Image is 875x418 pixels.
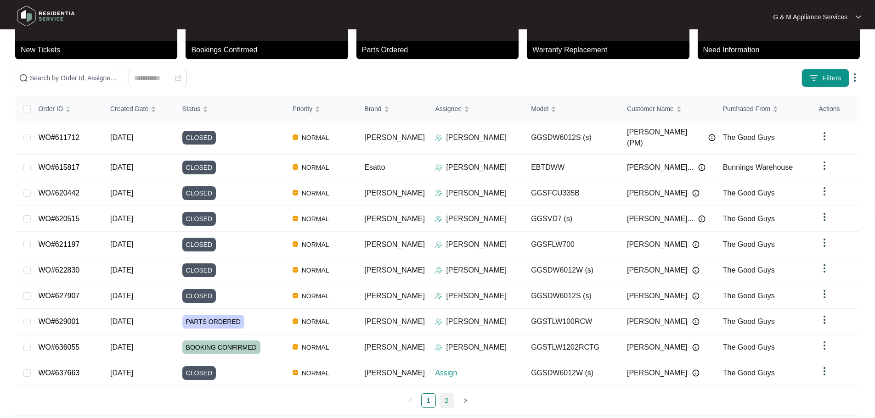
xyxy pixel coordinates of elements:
td: EBTDWW [524,155,620,180]
td: GGSDW6012W (s) [524,360,620,386]
li: Previous Page [403,393,418,408]
span: Created Date [110,104,148,114]
p: [PERSON_NAME] [446,162,507,173]
img: Assigner Icon [435,164,442,171]
span: [DATE] [110,266,133,274]
span: [DATE] [110,292,133,300]
p: Need Information [703,45,860,56]
span: [PERSON_NAME] [364,369,425,377]
span: [PERSON_NAME] [627,342,688,353]
span: CLOSED [182,366,216,380]
p: G & M Appliance Services [773,12,847,22]
th: Actions [812,97,859,121]
span: NORMAL [298,368,333,379]
img: search-icon [19,73,28,83]
img: Info icon [692,318,700,325]
span: NORMAL [298,316,333,327]
span: NORMAL [298,290,333,301]
a: WO#620442 [38,189,79,197]
input: Search by Order Id, Assignee Name, Customer Name, Brand and Model [30,73,117,83]
span: [PERSON_NAME] (PM) [627,127,704,149]
img: dropdown arrow [819,186,830,197]
img: Vercel Logo [293,267,298,273]
button: left [403,393,418,408]
span: [PERSON_NAME] [364,215,425,223]
img: filter icon [809,73,819,83]
th: Status [175,97,285,121]
img: dropdown arrow [819,289,830,300]
th: Brand [357,97,428,121]
span: The Good Guys [723,292,775,300]
img: Vercel Logo [293,216,298,221]
img: residentia service logo [14,2,78,30]
td: GGSFLW700 [524,232,620,257]
img: Assigner Icon [435,267,442,274]
span: The Good Guys [723,266,775,274]
span: [PERSON_NAME] [627,265,688,276]
img: Assigner Icon [435,318,442,325]
span: NORMAL [298,342,333,353]
img: Assigner Icon [435,189,442,197]
img: Vercel Logo [293,318,298,324]
p: [PERSON_NAME] [446,188,507,199]
img: Info icon [698,164,706,171]
p: [PERSON_NAME] [446,213,507,224]
a: WO#629001 [38,318,79,325]
li: Next Page [458,393,473,408]
span: [PERSON_NAME] [627,239,688,250]
span: NORMAL [298,265,333,276]
td: GGSDW6012W (s) [524,257,620,283]
li: 1 [421,393,436,408]
img: dropdown arrow [856,15,861,19]
span: Purchased From [723,104,770,114]
span: left [407,398,413,403]
th: Purchased From [716,97,812,121]
a: WO#637663 [38,369,79,377]
img: Info icon [708,134,716,141]
span: [DATE] [110,318,133,325]
span: CLOSED [182,289,216,303]
img: Assigner Icon [435,215,442,223]
img: dropdown arrow [819,160,830,171]
td: GGSVD7 (s) [524,206,620,232]
span: CLOSED [182,131,216,145]
span: [PERSON_NAME] [364,240,425,248]
span: NORMAL [298,188,333,199]
p: [PERSON_NAME] [446,342,507,353]
img: Info icon [698,215,706,223]
td: GGSTLW100RCW [524,309,620,334]
img: Assigner Icon [435,241,442,248]
p: Parts Ordered [362,45,519,56]
span: [PERSON_NAME] [627,316,688,327]
img: dropdown arrow [849,72,860,83]
p: [PERSON_NAME] [446,239,507,250]
a: 2 [440,394,454,407]
img: Vercel Logo [293,241,298,247]
span: Model [531,104,548,114]
span: [PERSON_NAME] [364,266,425,274]
img: Vercel Logo [293,164,298,170]
span: [DATE] [110,240,133,248]
button: filter iconFilters [802,69,849,87]
span: Customer Name [627,104,674,114]
span: [PERSON_NAME]... [627,162,694,173]
span: Assignee [435,104,462,114]
img: Vercel Logo [293,344,298,350]
span: NORMAL [298,132,333,143]
p: Warranty Replacement [532,45,689,56]
p: [PERSON_NAME] [446,316,507,327]
img: Info icon [692,369,700,377]
p: Assign [435,368,524,379]
span: Priority [293,104,313,114]
span: [PERSON_NAME] [364,134,425,141]
span: Bunnings Warehouse [723,163,793,171]
span: [DATE] [110,163,133,171]
img: Assigner Icon [435,134,442,141]
a: WO#627907 [38,292,79,300]
img: Info icon [692,267,700,274]
span: BOOKING CONFIRMED [182,340,260,354]
span: Brand [364,104,381,114]
img: Vercel Logo [293,370,298,375]
button: right [458,393,473,408]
